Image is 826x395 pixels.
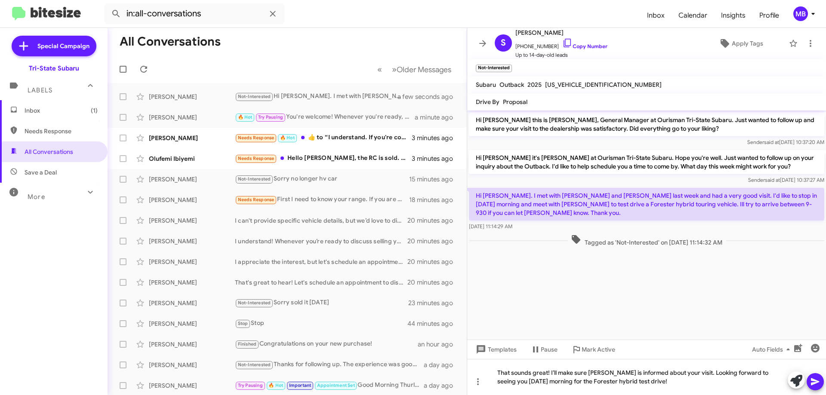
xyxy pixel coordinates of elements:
a: Inbox [640,3,672,28]
div: You're welcome! Whenever you're ready, feel free to reach out to schedule your appointment. Looki... [235,112,415,122]
div: a day ago [424,381,460,390]
div: [PERSON_NAME] [149,340,235,349]
div: Thanks for following up. The experience was good overall, everyone was very friendly and professi... [235,360,424,370]
span: 🔥 Hot [280,135,295,141]
span: Needs Response [238,135,274,141]
div: I can't provide specific vehicle details, but we’d love to discuss your 2023 Forester Wilderness ... [235,216,408,225]
span: « [377,64,382,75]
div: Congratulations on your new purchase! [235,339,418,349]
button: Templates [467,342,524,357]
div: 20 minutes ago [408,278,460,287]
span: said at [765,177,780,183]
div: 18 minutes ago [409,196,460,204]
div: a few seconds ago [408,92,460,101]
span: [PHONE_NUMBER] [515,38,607,51]
span: Sender [DATE] 10:37:20 AM [747,139,824,145]
button: MB [786,6,817,21]
span: 🔥 Hot [238,114,253,120]
a: Copy Number [562,43,607,49]
button: Apply Tags [697,36,785,51]
button: Next [387,61,456,78]
nav: Page navigation example [373,61,456,78]
div: [PERSON_NAME] [149,237,235,245]
span: Drive By [476,98,499,106]
div: I understand! Whenever you’re ready to discuss selling your vehicle, feel free to reach out. We’r... [235,237,408,245]
span: [DATE] 11:14:29 AM [469,223,512,230]
div: 3 minutes ago [412,154,460,163]
span: (1) [91,106,98,115]
a: Special Campaign [12,36,96,56]
div: ​👍​ to “ I understand. If you're considering selling your vehicle, we'd be happy to discuss optio... [235,133,412,143]
span: Not-Interested [238,300,271,306]
div: I appreciate the interest, but let's schedule an appointment so we can evaluate the Mustang and m... [235,257,408,266]
div: a minute ago [415,113,460,122]
div: [PERSON_NAME] [149,361,235,369]
div: 20 minutes ago [408,257,460,266]
p: Hi [PERSON_NAME] this is [PERSON_NAME], General Manager at Ourisman Tri-State Subaru. Just wanted... [469,112,824,136]
span: More [28,193,45,201]
span: Not-Interested [238,176,271,182]
div: [PERSON_NAME] [149,196,235,204]
span: Sender [DATE] 10:37:27 AM [748,177,824,183]
div: That sounds great! I’ll make sure [PERSON_NAME] is informed about your visit. Looking forward to ... [467,359,826,395]
span: Save a Deal [25,168,57,177]
span: All Conversations [25,147,73,156]
div: an hour ago [418,340,460,349]
span: Apply Tags [732,36,763,51]
div: 15 minutes ago [409,175,460,184]
div: Sorry sold it [DATE] [235,298,408,308]
span: Needs Response [238,197,274,202]
span: Labels [28,86,52,94]
div: Tri-State Subaru [29,64,79,73]
span: Outback [499,81,524,89]
span: [PERSON_NAME] [515,28,607,38]
span: Try Pausing [258,114,283,120]
div: Olufemi Ibiyemi [149,154,235,163]
div: 23 minutes ago [408,299,460,307]
div: Sorry no longer hv car [235,174,409,184]
div: [PERSON_NAME] [149,257,235,266]
button: Auto Fields [745,342,800,357]
span: said at [764,139,779,145]
span: [US_VEHICLE_IDENTIFICATION_NUMBER] [545,81,662,89]
span: Finished [238,341,257,347]
div: MB [793,6,808,21]
div: [PERSON_NAME] [149,319,235,328]
span: Important [289,383,311,388]
span: Special Campaign [37,42,89,50]
span: Inbox [25,106,98,115]
div: 20 minutes ago [408,237,460,245]
span: Pause [541,342,558,357]
a: Profile [752,3,786,28]
div: a day ago [424,361,460,369]
span: Up to 14-day-old leads [515,51,607,59]
span: Not-Interested [238,362,271,367]
div: That's great to hear! Let's schedule an appointment to discuss the details and get a better idea ... [235,278,408,287]
div: Hi [PERSON_NAME]. I met with [PERSON_NAME] and [PERSON_NAME] last week and had a very good visit.... [235,92,408,101]
span: Subaru [476,81,496,89]
div: [PERSON_NAME] [149,113,235,122]
div: 44 minutes ago [408,319,460,328]
button: Previous [372,61,387,78]
div: [PERSON_NAME] [149,278,235,287]
div: [PERSON_NAME] [149,92,235,101]
div: 20 minutes ago [408,216,460,225]
div: 3 minutes ago [412,134,460,142]
span: Not-Interested [238,94,271,99]
span: Mark Active [582,342,615,357]
span: 🔥 Hot [268,383,283,388]
span: Stop [238,321,248,326]
div: [PERSON_NAME] [149,381,235,390]
div: [PERSON_NAME] [149,134,235,142]
span: Auto Fields [752,342,793,357]
small: Not-Interested [476,64,512,72]
div: Good Morning Thurland , Welcome back from vacation [235,380,424,390]
span: Needs Response [238,156,274,161]
span: Appointment Set [317,383,355,388]
div: Hello [PERSON_NAME], the RC is sold. Thanks for reaching out [235,153,412,163]
span: Try Pausing [238,383,263,388]
span: Needs Response [25,127,98,135]
a: Calendar [672,3,714,28]
span: 2025 [527,81,542,89]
